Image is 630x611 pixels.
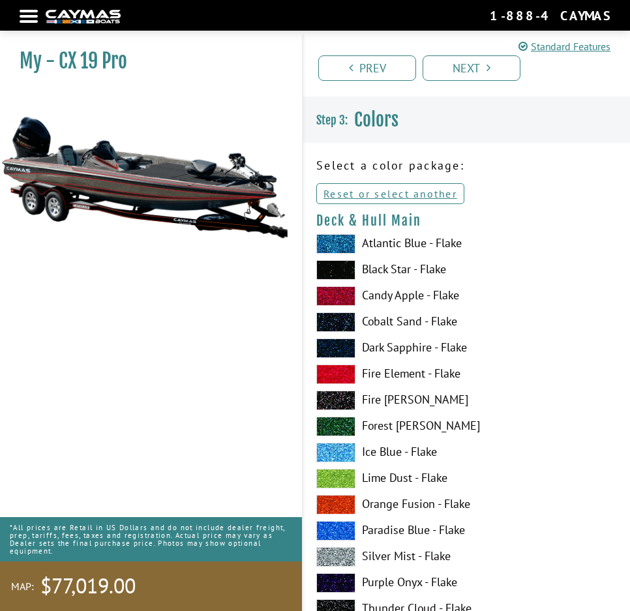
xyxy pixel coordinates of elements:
label: Candy Apple - Flake [316,286,617,306]
a: Next [423,55,520,81]
label: Lime Dust - Flake [316,469,617,488]
label: Atlantic Blue - Flake [316,234,617,254]
a: Standard Features [518,38,610,54]
label: Purple Onyx - Flake [316,573,617,593]
img: white-logo-c9c8dbefe5ff5ceceb0f0178aa75bf4bb51f6bca0971e226c86eb53dfe498488.png [46,10,121,23]
ul: Pagination [315,53,630,81]
label: Cobalt Sand - Flake [316,312,617,332]
label: Orange Fusion - Flake [316,495,617,514]
label: Forest [PERSON_NAME] [316,417,617,436]
label: Paradise Blue - Flake [316,521,617,541]
h3: Colors [303,97,630,143]
a: Prev [318,55,416,81]
p: Select a color package: [316,156,617,174]
h4: Deck & Hull Main [316,213,617,229]
label: Fire Element - Flake [316,365,617,384]
h1: My - CX 19 Pro [20,49,269,73]
label: Fire [PERSON_NAME] [316,391,617,410]
a: Reset or select another [316,183,464,204]
label: Dark Sapphire - Flake [316,338,617,358]
label: Ice Blue - Flake [316,443,617,462]
label: Black Star - Flake [316,260,617,280]
span: $77,019.00 [40,573,136,600]
div: 1-888-4CAYMAS [490,7,610,24]
label: Silver Mist - Flake [316,547,617,567]
p: *All prices are Retail in US Dollars and do not include dealer freight, prep, tariffs, fees, taxe... [10,517,292,561]
span: MAP: [11,580,34,593]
